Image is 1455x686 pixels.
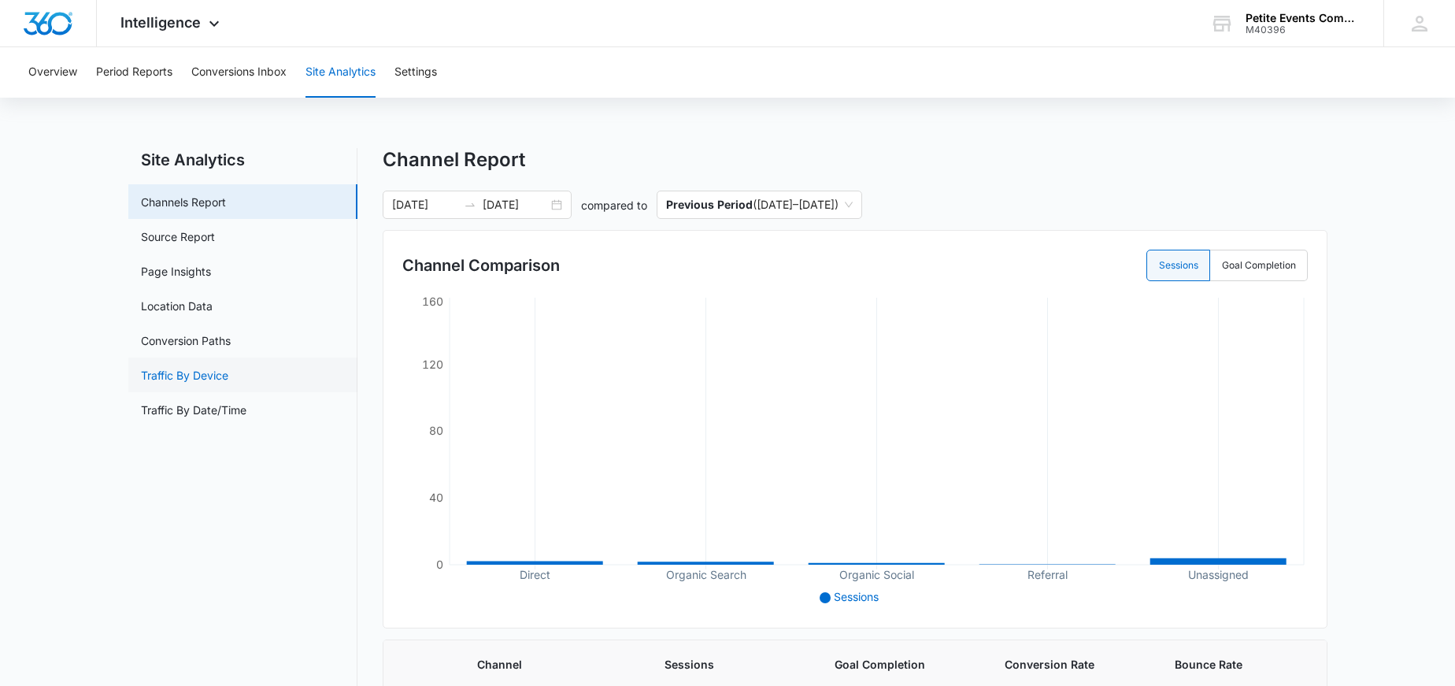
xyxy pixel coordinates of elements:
tspan: 160 [422,295,443,308]
button: Period Reports [96,47,172,98]
span: Goal Completion [835,656,967,673]
label: Sessions [1146,250,1210,281]
a: Traffic By Date/Time [141,402,246,418]
tspan: 0 [436,558,443,571]
a: Conversion Paths [141,332,231,349]
a: Source Report [141,228,215,245]
a: Location Data [141,298,213,314]
span: ( [DATE] – [DATE] ) [666,191,853,218]
h3: Channel Comparison [402,254,560,277]
tspan: Referral [1027,568,1068,581]
label: Goal Completion [1210,250,1308,281]
p: compared to [581,197,647,213]
div: account id [1246,24,1361,35]
h2: Site Analytics [128,148,357,172]
input: End date [483,196,548,213]
span: Channel [477,656,627,673]
p: Previous Period [666,198,753,211]
span: Sessions [834,590,879,603]
span: to [464,198,476,211]
button: Settings [394,47,437,98]
a: Page Insights [141,263,211,280]
span: swap-right [464,198,476,211]
span: Sessions [665,656,797,673]
span: Intelligence [120,14,201,31]
a: Traffic By Device [141,367,228,384]
span: Bounce Rate [1175,656,1301,673]
a: Channels Report [141,194,226,210]
input: Start date [392,196,457,213]
tspan: Organic Search [665,568,746,582]
button: Conversions Inbox [191,47,287,98]
h1: Channel Report [383,148,525,172]
button: Overview [28,47,77,98]
tspan: Organic Social [839,568,914,582]
span: Conversion Rate [1005,656,1137,673]
tspan: 80 [429,424,443,437]
tspan: Unassigned [1188,568,1249,582]
tspan: 120 [422,358,443,371]
div: account name [1246,12,1361,24]
tspan: Direct [520,568,550,581]
button: Site Analytics [305,47,376,98]
tspan: 40 [429,491,443,504]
